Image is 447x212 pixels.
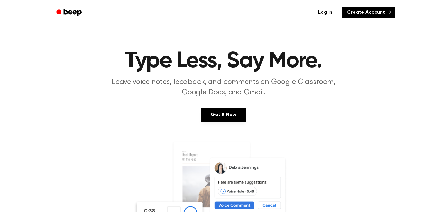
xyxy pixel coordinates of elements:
[342,7,395,18] a: Create Account
[52,7,87,19] a: Beep
[65,50,382,72] h1: Type Less, Say More.
[201,108,246,122] a: Get It Now
[312,5,338,20] a: Log in
[104,77,343,98] p: Leave voice notes, feedback, and comments on Google Classroom, Google Docs, and Gmail.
